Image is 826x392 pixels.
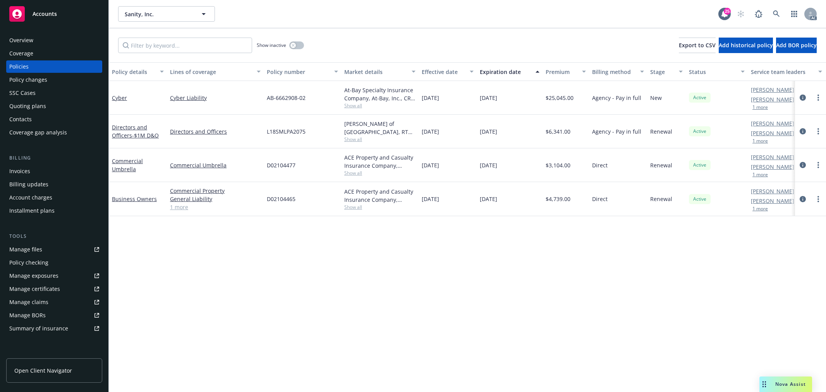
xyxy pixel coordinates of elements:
[775,381,806,387] span: Nova Assist
[167,62,264,81] button: Lines of coverage
[112,94,127,101] a: Cyber
[109,62,167,81] button: Policy details
[9,74,47,86] div: Policy changes
[480,161,497,169] span: [DATE]
[692,94,708,101] span: Active
[776,41,817,49] span: Add BOR policy
[9,87,36,99] div: SSC Cases
[170,187,261,195] a: Commercial Property
[170,195,261,203] a: General Liability
[112,68,155,76] div: Policy details
[798,194,807,204] a: circleInformation
[814,194,823,204] a: more
[341,62,419,81] button: Market details
[9,309,46,322] div: Manage BORs
[546,68,577,76] div: Premium
[6,100,102,112] a: Quoting plans
[112,157,143,173] a: Commercial Umbrella
[9,34,33,46] div: Overview
[9,60,29,73] div: Policies
[344,86,416,102] div: At-Bay Specialty Insurance Company, At-Bay, Inc., CRC Group
[6,60,102,73] a: Policies
[787,6,802,22] a: Switch app
[650,127,672,136] span: Renewal
[589,62,647,81] button: Billing method
[759,377,812,392] button: Nova Assist
[267,127,306,136] span: L18SMLPA2075
[6,113,102,126] a: Contacts
[679,41,716,49] span: Export to CSV
[6,283,102,295] a: Manage certificates
[6,256,102,269] a: Policy checking
[118,6,215,22] button: Sanity, Inc.
[751,129,794,137] a: [PERSON_NAME]
[776,38,817,53] button: Add BOR policy
[751,6,766,22] a: Report a Bug
[814,93,823,102] a: more
[592,94,641,102] span: Agency - Pay in full
[751,68,814,76] div: Service team leaders
[6,126,102,139] a: Coverage gap analysis
[344,120,416,136] div: [PERSON_NAME] of [GEOGRAPHIC_DATA], RT Specialty Insurance Services, LLC (RSG Specialty, LLC)
[6,296,102,308] a: Manage claims
[9,322,68,335] div: Summary of insurance
[814,160,823,170] a: more
[751,119,794,127] a: [PERSON_NAME]
[6,191,102,204] a: Account charges
[132,132,159,139] span: - $1M D&O
[752,172,768,177] button: 1 more
[9,47,33,60] div: Coverage
[752,105,768,110] button: 1 more
[543,62,589,81] button: Premium
[6,34,102,46] a: Overview
[477,62,543,81] button: Expiration date
[9,100,46,112] div: Quoting plans
[6,243,102,256] a: Manage files
[33,11,57,17] span: Accounts
[6,165,102,177] a: Invoices
[344,187,416,204] div: ACE Property and Casualty Insurance Company, Chubb Group
[419,62,477,81] button: Effective date
[170,68,252,76] div: Lines of coverage
[752,206,768,211] button: 1 more
[592,195,608,203] span: Direct
[647,62,686,81] button: Stage
[264,62,341,81] button: Policy number
[798,93,807,102] a: circleInformation
[751,95,794,103] a: [PERSON_NAME]
[344,170,416,176] span: Show all
[344,68,407,76] div: Market details
[751,163,794,171] a: [PERSON_NAME]
[118,38,252,53] input: Filter by keyword...
[546,127,570,136] span: $6,341.00
[9,178,48,191] div: Billing updates
[9,243,42,256] div: Manage files
[267,94,306,102] span: AB-6662908-02
[9,256,48,269] div: Policy checking
[422,195,439,203] span: [DATE]
[344,153,416,170] div: ACE Property and Casualty Insurance Company, Chubb Group
[480,94,497,102] span: [DATE]
[480,195,497,203] span: [DATE]
[422,68,465,76] div: Effective date
[6,47,102,60] a: Coverage
[480,68,531,76] div: Expiration date
[719,38,773,53] button: Add historical policy
[679,38,716,53] button: Export to CSV
[733,6,749,22] a: Start snowing
[6,178,102,191] a: Billing updates
[798,127,807,136] a: circleInformation
[344,102,416,109] span: Show all
[592,161,608,169] span: Direct
[751,153,794,161] a: [PERSON_NAME]
[546,161,570,169] span: $3,104.00
[9,191,52,204] div: Account charges
[692,196,708,203] span: Active
[6,270,102,282] a: Manage exposures
[650,195,672,203] span: Renewal
[6,350,102,358] div: Analytics hub
[686,62,748,81] button: Status
[422,127,439,136] span: [DATE]
[9,283,60,295] div: Manage certificates
[6,154,102,162] div: Billing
